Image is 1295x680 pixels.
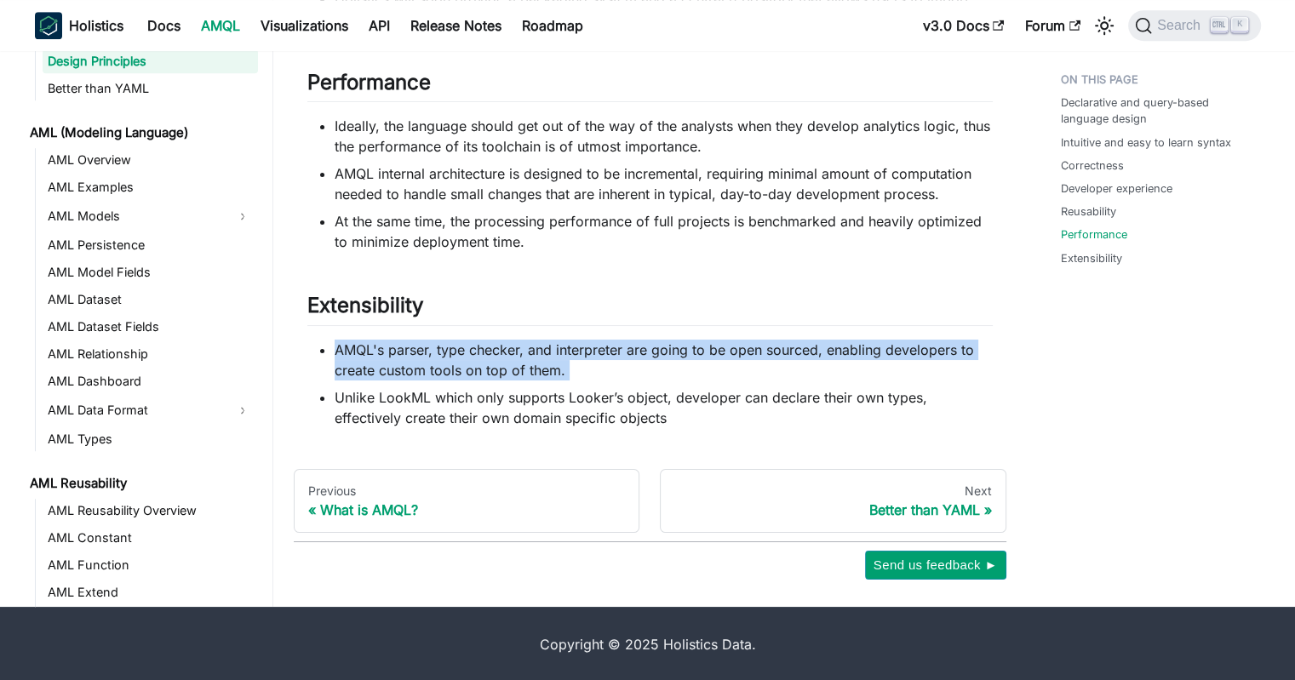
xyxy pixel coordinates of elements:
div: Copyright © 2025 Holistics Data. [106,634,1189,654]
a: AML Types [43,427,258,451]
a: AML Overview [43,148,258,172]
li: AMQL internal architecture is designed to be incremental, requiring minimal amount of computation... [335,163,993,204]
a: AML Extend [43,580,258,604]
a: AML Dataset Fields [43,315,258,339]
div: Better than YAML [674,501,992,518]
button: Expand sidebar category 'AML Models' [227,203,258,230]
a: Developer experience [1061,180,1172,197]
div: Previous [308,483,626,499]
button: Search (Ctrl+K) [1128,10,1260,41]
div: Next [674,483,992,499]
span: Send us feedback ► [874,554,998,576]
a: Performance [1061,226,1127,243]
a: Reusability [1061,203,1116,220]
a: Forum [1015,12,1091,39]
a: AML Reusability [25,471,258,495]
a: PreviousWhat is AMQL? [294,469,640,534]
a: AML (Modeling Language) [25,121,258,145]
button: Send us feedback ► [865,551,1006,580]
li: Unlike LookML which only supports Looker’s object, developer can declare their own types, effecti... [335,387,993,428]
button: Expand sidebar category 'AML Data Format' [227,397,258,424]
img: Holistics [35,12,62,39]
b: Holistics [69,15,123,36]
a: AML Examples [43,175,258,199]
span: Search [1152,18,1211,33]
a: Correctness [1061,157,1124,174]
a: Docs [137,12,191,39]
li: Ideally, the language should get out of the way of the analysts when they develop analytics logic... [335,116,993,157]
a: Visualizations [250,12,358,39]
a: AML Reusability Overview [43,499,258,523]
a: v3.0 Docs [913,12,1015,39]
a: AML Dashboard [43,369,258,393]
a: Roadmap [512,12,593,39]
a: AML Constant [43,526,258,550]
a: AML Relationship [43,342,258,366]
button: Switch between dark and light mode (currently light mode) [1091,12,1118,39]
a: HolisticsHolistics [35,12,123,39]
a: NextBetter than YAML [660,469,1006,534]
a: AML Model Fields [43,260,258,284]
a: API [358,12,400,39]
a: Extensibility [1061,250,1122,266]
a: AML Dataset [43,288,258,311]
a: Intuitive and easy to learn syntax [1061,134,1231,151]
h2: Extensibility [307,293,993,325]
a: Design Principles [43,49,258,73]
nav: Docs pages [294,469,1006,534]
a: Better than YAML [43,77,258,100]
a: AML Data Format [43,397,227,424]
kbd: K [1231,17,1248,32]
a: Release Notes [400,12,512,39]
li: At the same time, the processing performance of full projects is benchmarked and heavily optimize... [335,211,993,252]
a: AMQL [191,12,250,39]
li: AMQL's parser, type checker, and interpreter are going to be open sourced, enabling developers to... [335,340,993,380]
a: AML Function [43,553,258,577]
h2: Performance [307,70,993,102]
div: What is AMQL? [308,501,626,518]
a: AML Models [43,203,227,230]
a: Declarative and query-based language design [1061,94,1251,127]
a: AML Persistence [43,233,258,257]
